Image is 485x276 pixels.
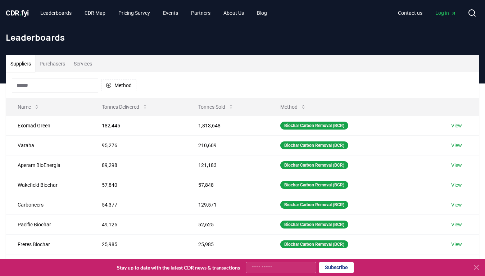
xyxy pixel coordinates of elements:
[90,214,187,234] td: 49,125
[35,55,69,72] button: Purchasers
[6,9,29,17] span: CDR fyi
[90,234,187,254] td: 25,985
[251,6,273,19] a: Blog
[12,100,45,114] button: Name
[392,6,462,19] nav: Main
[192,100,240,114] button: Tonnes Sold
[6,32,479,43] h1: Leaderboards
[451,181,462,189] a: View
[35,6,273,19] nav: Main
[90,175,187,195] td: 57,840
[157,6,184,19] a: Events
[187,214,269,234] td: 52,625
[6,116,90,135] td: Exomad Green
[187,155,269,175] td: 121,183
[6,155,90,175] td: Aperam BioEnergia
[451,162,462,169] a: View
[392,6,428,19] a: Contact us
[6,214,90,234] td: Pacific Biochar
[451,241,462,248] a: View
[79,6,111,19] a: CDR Map
[187,234,269,254] td: 25,985
[451,221,462,228] a: View
[6,195,90,214] td: Carboneers
[187,116,269,135] td: 1,813,648
[6,234,90,254] td: Freres Biochar
[280,141,348,149] div: Biochar Carbon Removal (BCR)
[185,6,216,19] a: Partners
[6,55,35,72] button: Suppliers
[113,6,156,19] a: Pricing Survey
[280,161,348,169] div: Biochar Carbon Removal (BCR)
[19,9,22,17] span: .
[96,100,154,114] button: Tonnes Delivered
[275,100,312,114] button: Method
[187,135,269,155] td: 210,609
[6,135,90,155] td: Varaha
[280,240,348,248] div: Biochar Carbon Removal (BCR)
[90,254,187,274] td: 23,191
[101,80,136,91] button: Method
[90,155,187,175] td: 89,298
[187,175,269,195] td: 57,848
[90,195,187,214] td: 54,377
[90,116,187,135] td: 182,445
[69,55,96,72] button: Services
[280,201,348,209] div: Biochar Carbon Removal (BCR)
[280,122,348,130] div: Biochar Carbon Removal (BCR)
[435,9,456,17] span: Log in
[218,6,250,19] a: About Us
[187,254,269,274] td: 36,979
[6,8,29,18] a: CDR.fyi
[280,221,348,229] div: Biochar Carbon Removal (BCR)
[451,201,462,208] a: View
[6,175,90,195] td: Wakefield Biochar
[451,122,462,129] a: View
[187,195,269,214] td: 129,571
[90,135,187,155] td: 95,276
[6,254,90,274] td: CarbonCure
[280,181,348,189] div: Biochar Carbon Removal (BCR)
[451,142,462,149] a: View
[35,6,77,19] a: Leaderboards
[430,6,462,19] a: Log in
